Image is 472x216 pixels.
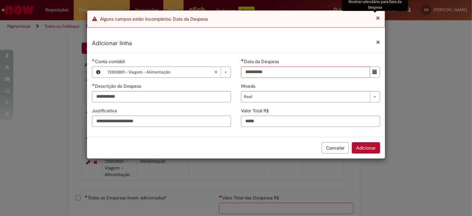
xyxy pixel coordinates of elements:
span: Alguns campos estão incompletos: Data da Despesa [100,16,208,22]
button: Mostrar calendário para Data da Despesa [370,66,380,78]
input: Valor Total R$ [241,116,380,127]
span: Moeda [241,83,257,89]
span: Real [244,91,366,102]
button: Cancelar [322,142,349,154]
span: Necessários [241,59,244,61]
span: Obrigatório Preenchido [92,83,95,86]
input: Justificativa [92,116,231,127]
button: Fechar Notificação [376,16,380,20]
button: Adicionar [352,142,380,154]
span: 72050801 - Viagem - Alimentação [108,67,214,77]
abbr: Limpar campo Conta contábil [211,67,221,77]
h2: Adicionar linha [92,39,380,48]
span: Data da Despesa [244,58,280,64]
a: 72050801 - Viagem - AlimentaçãoLimpar campo Conta contábil [104,67,231,77]
span: Necessários - Conta contábil [95,58,126,64]
input: Descrição da Despesa [92,91,231,102]
span: Justificativa [92,108,118,114]
input: Data da Despesa [241,66,370,78]
span: Descrição da Despesa [95,83,142,89]
button: Fechar modal [376,39,380,46]
span: Valor Total R$ [241,108,270,114]
button: Conta contábil, Visualizar este registro 72050801 - Viagem - Alimentação [92,67,104,77]
span: Obrigatório Preenchido [92,59,95,61]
